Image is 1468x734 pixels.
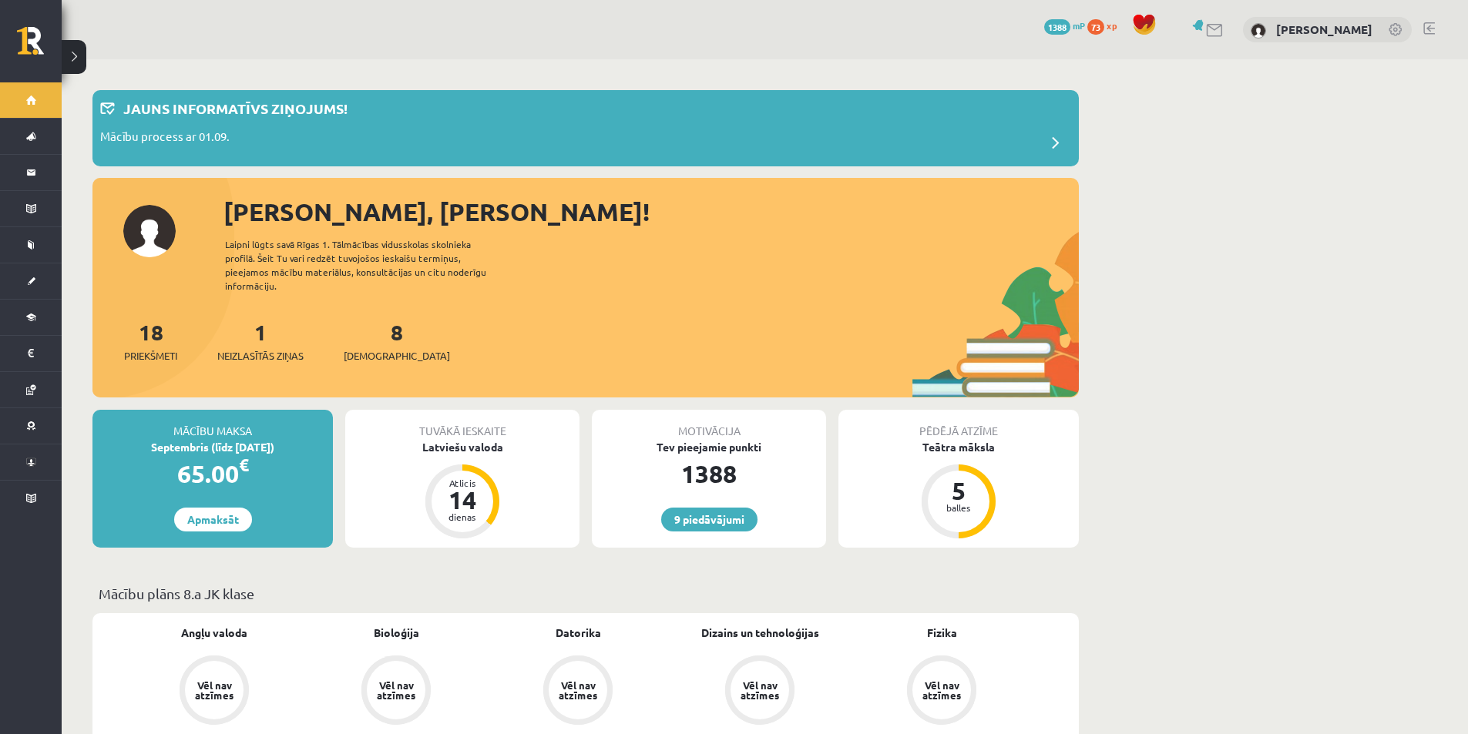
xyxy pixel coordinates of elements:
[838,439,1079,541] a: Teātra māksla 5 balles
[556,625,601,641] a: Datorika
[838,410,1079,439] div: Pēdējā atzīme
[439,488,485,512] div: 14
[1251,23,1266,39] img: Eduards Mārcis Ulmanis
[124,348,177,364] span: Priekšmeti
[345,410,579,439] div: Tuvākā ieskaite
[1044,19,1085,32] a: 1388 mP
[124,318,177,364] a: 18Priekšmeti
[344,348,450,364] span: [DEMOGRAPHIC_DATA]
[375,680,418,700] div: Vēl nav atzīmes
[592,455,826,492] div: 1388
[217,318,304,364] a: 1Neizlasītās ziņas
[92,439,333,455] div: Septembris (līdz [DATE])
[223,193,1079,230] div: [PERSON_NAME], [PERSON_NAME]!
[927,625,957,641] a: Fizika
[99,583,1073,604] p: Mācību plāns 8.a JK klase
[1107,19,1117,32] span: xp
[100,98,1071,159] a: Jauns informatīvs ziņojums! Mācību process ar 01.09.
[920,680,963,700] div: Vēl nav atzīmes
[556,680,600,700] div: Vēl nav atzīmes
[851,655,1033,728] a: Vēl nav atzīmes
[1087,19,1124,32] a: 73 xp
[17,27,62,65] a: Rīgas 1. Tālmācības vidusskola
[374,625,419,641] a: Bioloģija
[123,98,348,119] p: Jauns informatīvs ziņojums!
[239,454,249,476] span: €
[1073,19,1085,32] span: mP
[838,439,1079,455] div: Teātra māksla
[100,128,230,149] p: Mācību process ar 01.09.
[669,655,851,728] a: Vēl nav atzīmes
[701,625,819,641] a: Dizains un tehnoloģijas
[174,508,252,531] a: Apmaksāt
[305,655,487,728] a: Vēl nav atzīmes
[936,503,982,512] div: balles
[217,348,304,364] span: Neizlasītās ziņas
[225,237,513,293] div: Laipni lūgts savā Rīgas 1. Tālmācības vidusskolas skolnieka profilā. Šeit Tu vari redzēt tuvojošo...
[345,439,579,455] div: Latviešu valoda
[92,455,333,492] div: 65.00
[936,478,982,503] div: 5
[181,625,247,641] a: Angļu valoda
[92,410,333,439] div: Mācību maksa
[1087,19,1104,35] span: 73
[592,410,826,439] div: Motivācija
[439,512,485,521] div: dienas
[1044,19,1070,35] span: 1388
[661,508,758,531] a: 9 piedāvājumi
[439,478,485,488] div: Atlicis
[1276,22,1372,37] a: [PERSON_NAME]
[344,318,450,364] a: 8[DEMOGRAPHIC_DATA]
[592,439,826,455] div: Tev pieejamie punkti
[345,439,579,541] a: Latviešu valoda Atlicis 14 dienas
[193,680,236,700] div: Vēl nav atzīmes
[738,680,781,700] div: Vēl nav atzīmes
[487,655,669,728] a: Vēl nav atzīmes
[123,655,305,728] a: Vēl nav atzīmes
